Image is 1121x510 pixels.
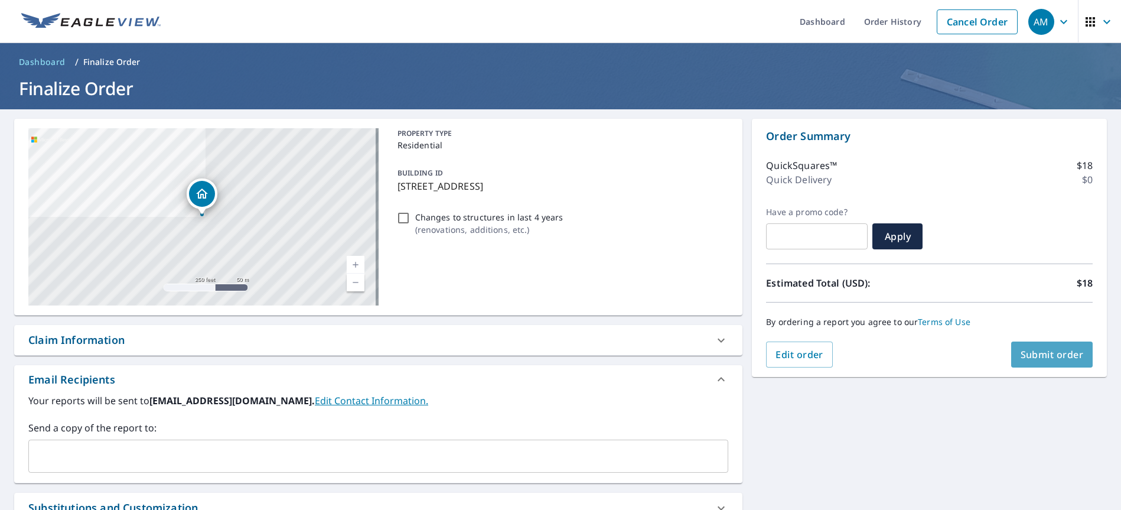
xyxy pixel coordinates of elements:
[872,223,923,249] button: Apply
[1021,348,1084,361] span: Submit order
[14,325,742,355] div: Claim Information
[28,332,125,348] div: Claim Information
[315,394,428,407] a: EditContactInfo
[28,394,728,408] label: Your reports will be sent to
[1077,276,1093,290] p: $18
[775,348,823,361] span: Edit order
[347,274,364,291] a: Current Level 17, Zoom Out
[14,53,1107,72] nav: breadcrumb
[415,223,563,236] p: ( renovations, additions, etc. )
[937,9,1018,34] a: Cancel Order
[19,56,66,68] span: Dashboard
[28,421,728,435] label: Send a copy of the report to:
[1077,158,1093,173] p: $18
[766,276,929,290] p: Estimated Total (USD):
[1082,173,1093,187] p: $0
[766,342,833,368] button: Edit order
[1028,9,1054,35] div: AM
[766,173,832,187] p: Quick Delivery
[766,128,1093,144] p: Order Summary
[187,178,217,215] div: Dropped pin, building 1, Residential property, 1632 Archwood Ln Toledo, OH 43614
[415,211,563,223] p: Changes to structures in last 4 years
[21,13,161,31] img: EV Logo
[75,55,79,69] li: /
[397,139,724,151] p: Residential
[766,158,837,173] p: QuickSquares™
[766,207,868,217] label: Have a promo code?
[14,53,70,72] a: Dashboard
[14,76,1107,100] h1: Finalize Order
[766,317,1093,327] p: By ordering a report you agree to our
[397,168,443,178] p: BUILDING ID
[397,179,724,193] p: [STREET_ADDRESS]
[882,230,913,243] span: Apply
[28,372,115,388] div: Email Recipients
[397,128,724,139] p: PROPERTY TYPE
[14,365,742,394] div: Email Recipients
[1011,342,1093,368] button: Submit order
[918,316,970,327] a: Terms of Use
[347,256,364,274] a: Current Level 17, Zoom In
[149,394,315,407] b: [EMAIL_ADDRESS][DOMAIN_NAME].
[83,56,141,68] p: Finalize Order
